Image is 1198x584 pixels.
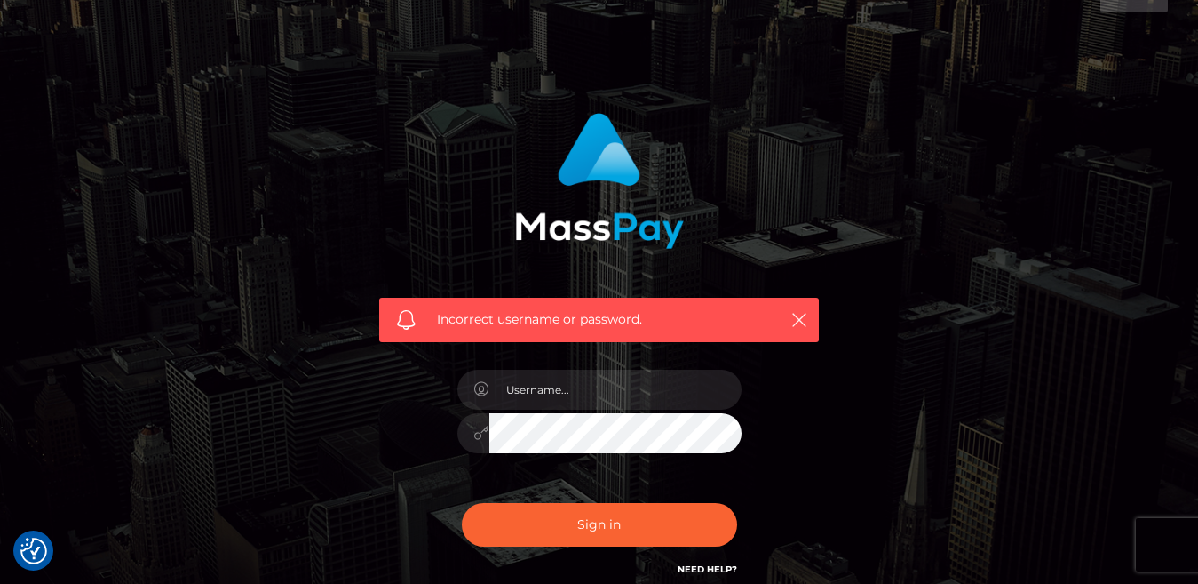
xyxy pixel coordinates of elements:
span: Incorrect username or password. [437,310,761,329]
img: Revisit consent button [20,538,47,564]
button: Consent Preferences [20,538,47,564]
input: Username... [489,370,742,410]
a: Need Help? [678,564,737,575]
img: MassPay Login [515,113,684,249]
button: Sign in [462,503,737,547]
